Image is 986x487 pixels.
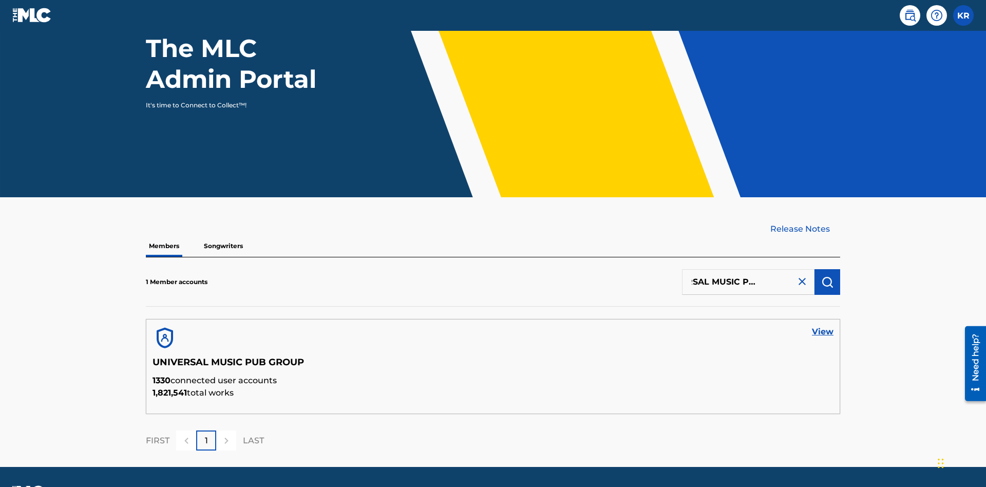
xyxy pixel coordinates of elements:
[205,435,208,447] p: 1
[153,326,177,350] img: account
[821,276,833,288] img: Search Works
[146,277,207,287] p: 1 Member accounts
[201,235,246,257] p: Songwriters
[796,275,808,288] img: close
[812,326,833,338] a: View
[153,387,833,399] p: total works
[146,101,324,110] p: It's time to Connect to Collect™!
[900,5,920,26] a: Public Search
[770,223,840,235] a: Release Notes
[243,435,264,447] p: LAST
[146,235,182,257] p: Members
[12,8,52,23] img: MLC Logo
[931,9,943,22] img: help
[146,2,338,95] h1: Welcome to The MLC Admin Portal
[953,5,974,26] div: User Menu
[153,376,170,385] span: 1330
[904,9,916,22] img: search
[153,374,833,387] p: connected user accounts
[926,5,947,26] div: Help
[153,388,187,398] span: 1,821,541
[682,269,814,295] input: Search Members
[938,448,944,479] div: Drag
[957,322,986,406] iframe: Resource Center
[146,435,169,447] p: FIRST
[153,357,833,374] h5: UNIVERSAL MUSIC PUB GROUP
[935,438,986,487] iframe: Chat Widget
